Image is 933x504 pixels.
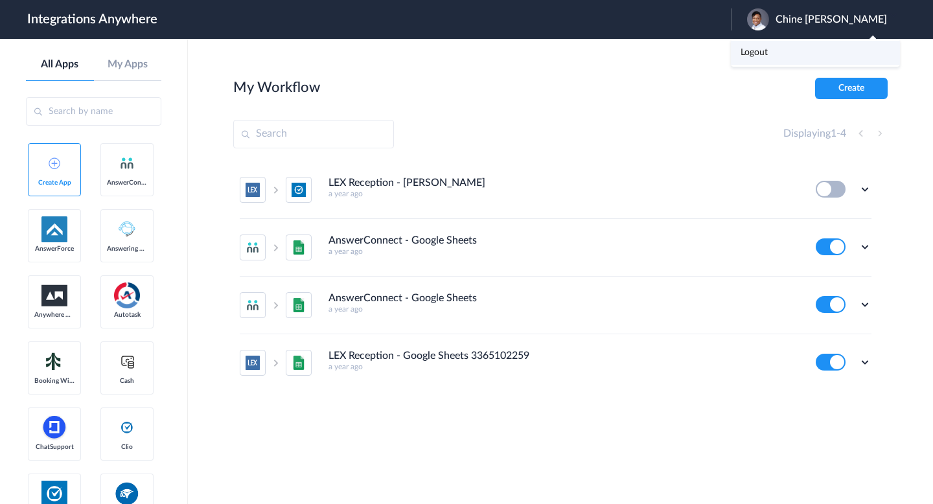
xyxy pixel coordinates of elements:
h5: a year ago [328,247,798,256]
span: AnswerForce [34,245,75,253]
h2: My Workflow [233,79,320,96]
a: All Apps [26,58,94,71]
span: AnswerConnect [107,179,147,187]
span: Anywhere Works [34,311,75,319]
input: Search by name [26,97,161,126]
img: Setmore_Logo.svg [41,350,67,373]
button: Create [815,78,888,99]
img: cash-logo.svg [119,354,135,369]
img: Answering_service.png [114,216,140,242]
h5: a year ago [328,189,798,198]
img: af-app-logo.svg [41,216,67,242]
img: clio-logo.svg [119,420,135,435]
span: Create App [34,179,75,187]
span: Clio [107,443,147,451]
span: 1 [831,128,836,139]
img: autotask.png [114,282,140,308]
img: chine-rajafa-2.jpg [747,8,769,30]
span: Booking Widget [34,377,75,385]
img: add-icon.svg [49,157,60,169]
img: answerconnect-logo.svg [119,155,135,171]
a: Logout [741,48,768,57]
h5: a year ago [328,362,798,371]
span: Answering Service [107,245,147,253]
span: Cash [107,377,147,385]
h4: LEX Reception - [PERSON_NAME] [328,177,485,189]
span: Chine [PERSON_NAME] [776,14,887,26]
h4: AnswerConnect - Google Sheets [328,292,477,304]
h4: AnswerConnect - Google Sheets [328,235,477,247]
h5: a year ago [328,304,798,314]
h1: Integrations Anywhere [27,12,157,27]
a: My Apps [94,58,162,71]
h4: LEX Reception - Google Sheets 3365102259 [328,350,529,362]
span: 4 [840,128,846,139]
input: Search [233,120,394,148]
span: Autotask [107,311,147,319]
h4: Displaying - [783,128,846,140]
img: chatsupport-icon.svg [41,415,67,441]
img: aww.png [41,285,67,306]
span: ChatSupport [34,443,75,451]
